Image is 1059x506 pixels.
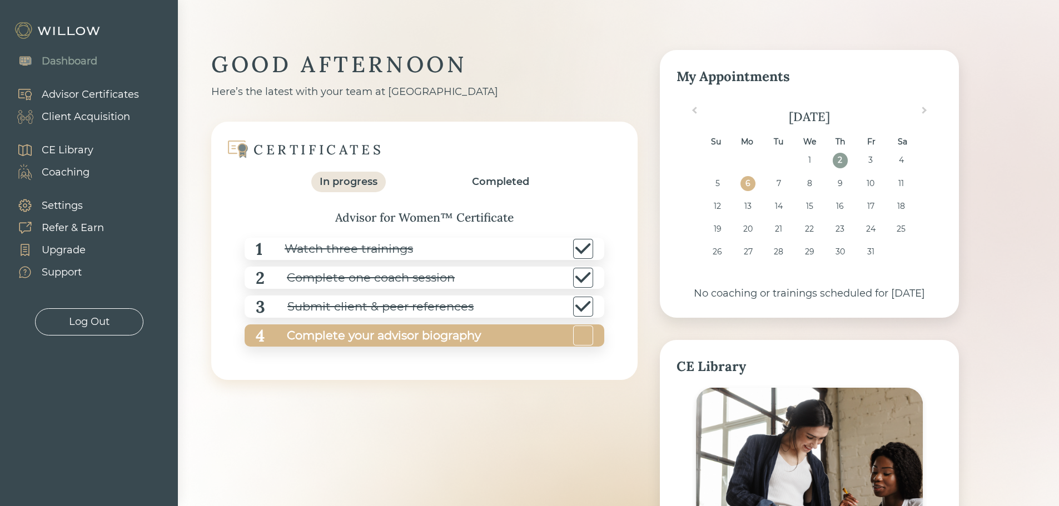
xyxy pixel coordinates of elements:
[771,134,786,149] div: Tu
[740,176,755,191] div: Choose Monday, October 6th, 2025
[833,134,848,149] div: Th
[710,222,725,237] div: Choose Sunday, October 19th, 2025
[42,265,82,280] div: Support
[42,198,83,213] div: Settings
[771,176,786,191] div: Choose Tuesday, October 7th, 2025
[6,217,104,239] a: Refer & Earn
[833,199,848,214] div: Choose Thursday, October 16th, 2025
[256,294,265,319] div: 3
[233,209,615,227] div: Advisor for Women™ Certificate
[6,83,139,106] a: Advisor Certificates
[320,174,377,189] div: In progress
[802,222,817,237] div: Choose Wednesday, October 22nd, 2025
[677,357,942,377] div: CE Library
[740,134,755,149] div: Mo
[894,153,909,168] div: Choose Saturday, October 4th, 2025
[677,108,942,126] div: [DATE]
[211,50,638,79] div: GOOD AFTERNOON
[262,237,413,262] div: Watch three trainings
[802,176,817,191] div: Choose Wednesday, October 8th, 2025
[833,176,848,191] div: Choose Thursday, October 9th, 2025
[42,143,93,158] div: CE Library
[42,243,86,258] div: Upgrade
[710,176,725,191] div: Choose Sunday, October 5th, 2025
[265,294,474,319] div: Submit client & peer references
[6,139,93,161] a: CE Library
[42,221,104,236] div: Refer & Earn
[14,22,103,39] img: Willow
[42,109,130,124] div: Client Acquisition
[6,239,104,261] a: Upgrade
[265,323,481,348] div: Complete your advisor biography
[6,194,104,217] a: Settings
[740,199,755,214] div: Choose Monday, October 13th, 2025
[256,265,265,290] div: 2
[740,244,755,259] div: Choose Monday, October 27th, 2025
[802,134,817,149] div: We
[802,244,817,259] div: Choose Wednesday, October 29th, 2025
[42,165,90,180] div: Coaching
[863,153,878,168] div: Choose Friday, October 3rd, 2025
[771,199,786,214] div: Choose Tuesday, October 14th, 2025
[864,134,879,149] div: Fr
[256,323,265,348] div: 4
[211,84,638,99] div: Here’s the latest with your team at [GEOGRAPHIC_DATA]
[863,176,878,191] div: Choose Friday, October 10th, 2025
[677,286,942,301] div: No coaching or trainings scheduled for [DATE]
[710,199,725,214] div: Choose Sunday, October 12th, 2025
[917,104,934,122] button: Next Month
[833,244,848,259] div: Choose Thursday, October 30th, 2025
[256,237,262,262] div: 1
[472,174,529,189] div: Completed
[895,134,910,149] div: Sa
[894,222,909,237] div: Choose Saturday, October 25th, 2025
[710,244,725,259] div: Choose Sunday, October 26th, 2025
[894,176,909,191] div: Choose Saturday, October 11th, 2025
[709,134,724,149] div: Su
[69,314,110,329] div: Log Out
[894,199,909,214] div: Choose Saturday, October 18th, 2025
[6,106,139,128] a: Client Acquisition
[802,199,817,214] div: Choose Wednesday, October 15th, 2025
[42,87,139,102] div: Advisor Certificates
[863,244,878,259] div: Choose Friday, October 31st, 2025
[863,222,878,237] div: Choose Friday, October 24th, 2025
[863,199,878,214] div: Choose Friday, October 17th, 2025
[771,244,786,259] div: Choose Tuesday, October 28th, 2025
[740,222,755,237] div: Choose Monday, October 20th, 2025
[265,265,455,290] div: Complete one coach session
[677,67,942,87] div: My Appointments
[6,50,97,72] a: Dashboard
[42,54,97,69] div: Dashboard
[253,141,384,158] div: CERTIFICATES
[684,104,702,122] button: Previous Month
[6,161,93,183] a: Coaching
[833,222,848,237] div: Choose Thursday, October 23rd, 2025
[802,153,817,168] div: Choose Wednesday, October 1st, 2025
[771,222,786,237] div: Choose Tuesday, October 21st, 2025
[680,153,938,267] div: month 2025-10
[833,153,848,168] div: Choose Thursday, October 2nd, 2025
